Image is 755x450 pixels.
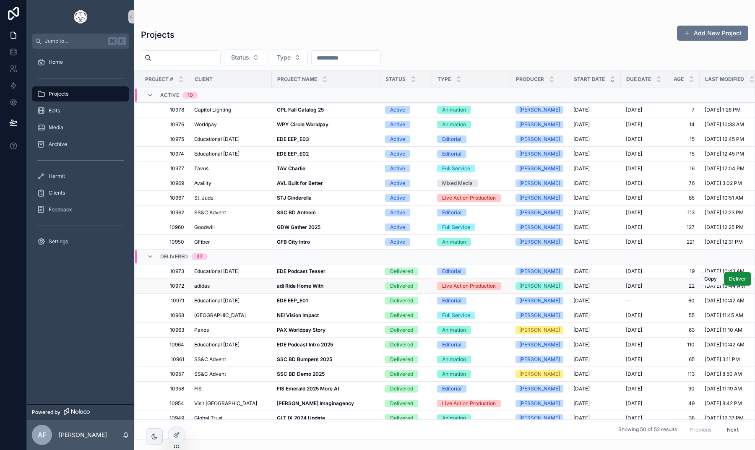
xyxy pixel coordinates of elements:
span: Edits [49,107,60,114]
a: [DATE] [573,136,616,143]
a: 10971 [145,297,184,304]
a: EDE EEP_E02 [277,151,375,157]
span: [DATE] [626,283,642,289]
span: 10960 [145,224,184,231]
span: [DATE] [573,283,590,289]
strong: EDE EEP_E01 [277,297,308,304]
span: [DATE] 12:31 PM [705,239,743,245]
a: Delivered [385,268,427,275]
a: [PERSON_NAME] [515,150,563,158]
a: 19 [673,268,695,275]
span: Jump to... [45,38,105,44]
a: STJ Cinderella [277,195,375,201]
a: [PERSON_NAME] [515,106,563,114]
div: [PERSON_NAME] [519,194,560,202]
a: Educational [DATE] [194,136,267,143]
a: Animation [437,106,505,114]
a: Active [385,150,427,158]
a: [DATE] 12:04 PM [705,165,755,172]
a: Educational [DATE] [194,268,267,275]
span: 10972 [145,283,184,289]
span: 10950 [145,239,184,245]
span: [DATE] [626,121,642,128]
div: Active [390,194,405,202]
a: [DATE] 10:42 AM [705,297,755,304]
span: Delivered [160,253,188,260]
span: Media [49,124,63,131]
div: Animation [442,106,466,114]
a: WPY Circle Worldpay [277,121,375,128]
span: Goodwill [194,224,215,231]
strong: adi Ride Home With [277,283,323,289]
a: [DATE] [573,107,616,113]
a: Tavus [194,165,267,172]
span: Status [231,53,249,62]
span: [DATE] [573,297,590,304]
a: GFiber [194,239,267,245]
a: 22 [673,283,695,289]
span: [DATE] [573,180,590,187]
span: Educational [DATE] [194,136,240,143]
a: EDE Podcast Teaser [277,268,375,275]
a: Goodwill [194,224,267,231]
a: Delivered [385,282,427,290]
a: [DATE] 1:26 PM [705,107,755,113]
a: 7 [673,107,695,113]
div: Active [390,179,405,187]
strong: GFB City Intro [277,239,310,245]
strong: CPL Fall Catalog 25 [277,107,324,113]
a: Educational [DATE] [194,151,267,157]
div: Animation [442,238,466,246]
strong: TAV Charlie [277,165,305,172]
a: Full Service [437,224,505,231]
a: Editorial [437,150,505,158]
span: 113 [673,209,695,216]
a: EDE EEP_E03 [277,136,375,143]
a: [PERSON_NAME] [515,282,563,290]
span: [DATE] 10:42 AM [705,297,745,304]
span: 10978 [145,107,184,113]
a: [DATE] [626,107,663,113]
div: Delivered [390,268,413,275]
div: [PERSON_NAME] [519,209,560,216]
a: [DATE] 10:51 AM [705,195,755,201]
strong: EDE EEP_E03 [277,136,309,142]
a: 10967 [145,195,184,201]
span: [DATE] 12:45 PM [705,136,744,143]
a: St. Jude [194,195,267,201]
a: [DATE] 12:23 PM [705,209,755,216]
span: [DATE] [573,224,590,231]
button: Add New Project [677,26,748,41]
span: Archive [49,141,67,148]
a: Animation [437,121,505,128]
a: Availity [194,180,267,187]
span: Feedback [49,206,72,213]
span: Copy [704,276,717,282]
a: [DATE] [626,283,663,289]
a: Delivered [385,297,427,304]
a: Editorial [437,297,505,304]
span: Clients [49,190,65,196]
a: [DATE] [573,283,616,289]
a: [DATE] 12:45 PM [705,136,755,143]
a: 10975 [145,136,184,143]
span: Hermit [49,173,65,179]
span: St. Jude [194,195,213,201]
a: [DATE] [626,209,663,216]
div: Active [390,224,405,231]
div: Editorial [442,209,461,216]
a: [DATE] [626,136,663,143]
span: Deliver [729,276,746,282]
div: [PERSON_NAME] [519,106,560,114]
div: Live Action Production [442,194,496,202]
div: Delivered [390,282,413,290]
a: SS&C Advent [194,209,267,216]
span: [DATE] [626,107,642,113]
div: [PERSON_NAME] [519,224,560,231]
span: [DATE] 12:45 PM [705,151,744,157]
span: adidas [194,283,210,289]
